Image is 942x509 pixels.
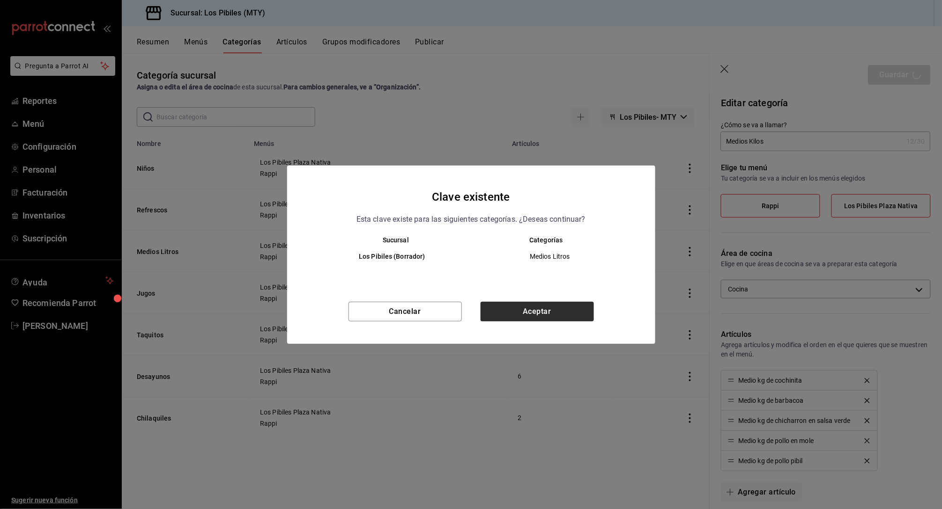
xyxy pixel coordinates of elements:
th: Sucursal [306,236,471,244]
th: Categorías [471,236,637,244]
h6: Los Pibiles (Borrador) [321,252,464,262]
button: Cancelar [349,302,462,321]
button: Aceptar [481,302,594,321]
h4: Clave existente [432,188,510,206]
span: Medios Litros [479,252,621,261]
p: Esta clave existe para las siguientes categorías. ¿Deseas continuar? [356,213,586,225]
